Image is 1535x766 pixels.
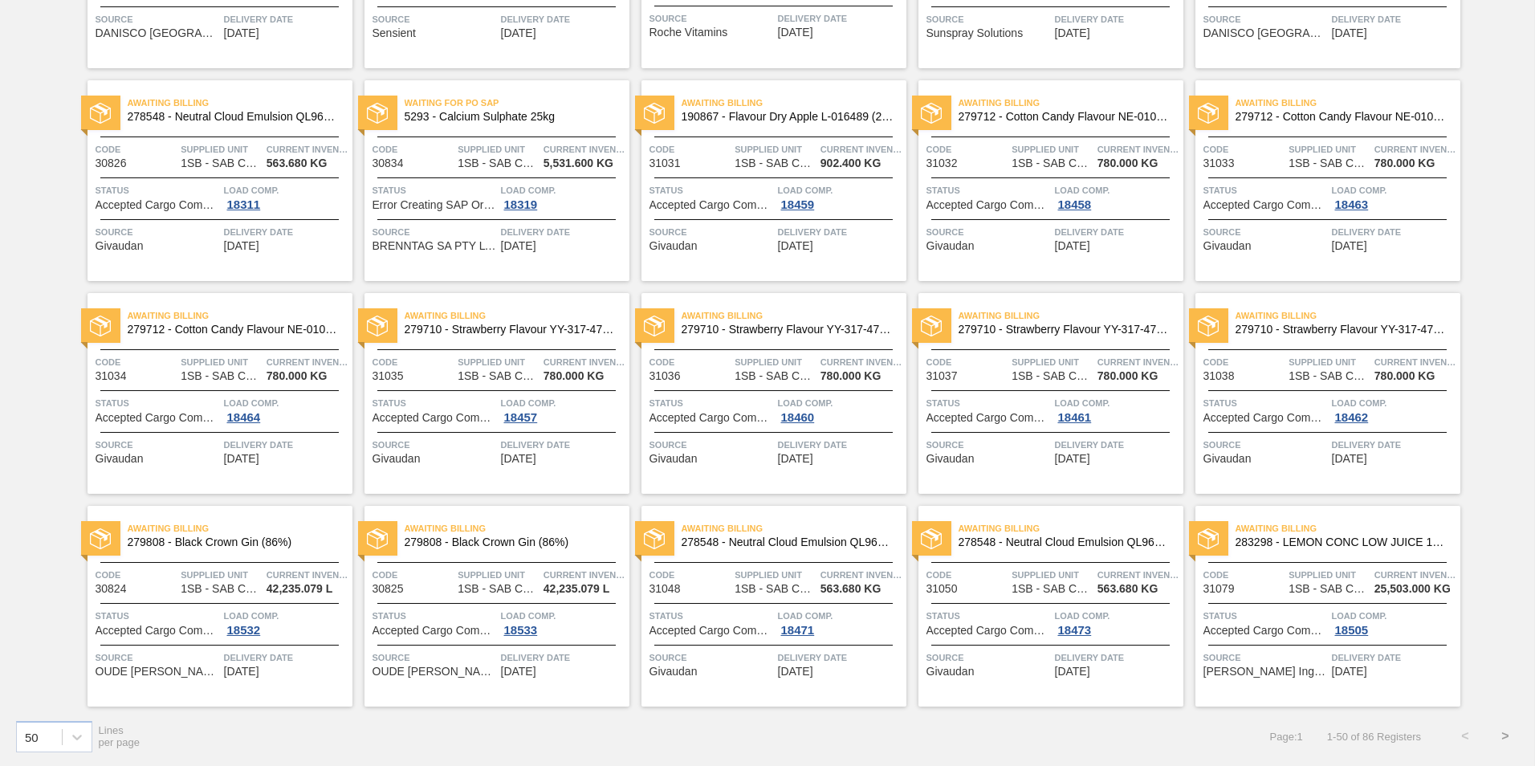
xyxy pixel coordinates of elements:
a: statusAwaiting Billing279712 - Cotton Candy Flavour NE-010-669-8Code31034Supplied Unit1SB - SAB C... [75,293,352,494]
span: Source [1203,224,1328,240]
div: 18532 [224,624,264,637]
span: Awaiting Billing [959,308,1183,324]
span: Givaudan [926,453,975,465]
span: 1SB - SAB Chamdor Brewery [1012,583,1092,595]
span: Load Comp. [501,395,625,411]
span: Load Comp. [1055,395,1179,411]
a: statusAwaiting Billing279712 - Cotton Candy Flavour NE-010-669-8Code31032Supplied Unit1SB - SAB C... [906,80,1183,281]
span: Status [96,608,220,624]
span: Status [1203,608,1328,624]
span: 563.680 KG [820,583,882,595]
span: Source [373,224,497,240]
span: Current inventory [1097,567,1179,583]
span: Status [649,395,774,411]
span: Load Comp. [778,182,902,198]
a: statusAwaiting Billing279710 - Strawberry Flavour YY-317-475-2Code31036Supplied Unit1SB - SAB Cha... [629,293,906,494]
img: status [1198,316,1219,336]
span: Awaiting Billing [682,95,906,111]
a: Load Comp.18533 [501,608,625,637]
span: Supplied Unit [735,354,816,370]
span: 31035 [373,370,404,382]
span: Source [1203,437,1328,453]
span: 5293 - Calcium Sulphate 25kg [405,111,617,123]
span: Current inventory [1097,141,1179,157]
a: Load Comp.18505 [1332,608,1456,637]
span: Givaudan [649,453,698,465]
a: Load Comp.18311 [224,182,348,211]
span: Code [1203,141,1285,157]
span: 1SB - SAB Chamdor Brewery [1289,370,1369,382]
span: Accepted Cargo Composition [1203,625,1328,637]
span: 30834 [373,157,404,169]
span: Delivery Date [1055,11,1179,27]
span: 190867 - Flavour Dry Apple L-016489 (25KG) [682,111,894,123]
span: Code [1203,354,1285,370]
span: 780.000 KG [1374,157,1435,169]
span: Code [373,567,454,583]
span: Givaudan [649,240,698,252]
span: Code [96,567,177,583]
span: Current inventory [267,567,348,583]
span: Current inventory [1374,354,1456,370]
span: 25,503.000 KG [1374,583,1451,595]
span: Accepted Cargo Composition [373,625,497,637]
div: 18471 [778,624,818,637]
span: Code [373,354,454,370]
span: Code [649,354,731,370]
span: Current inventory [267,141,348,157]
div: 18463 [1332,198,1372,211]
span: 279710 - Strawberry Flavour YY-317-475-2 [682,324,894,336]
a: statusAwaiting Billing190867 - Flavour Dry Apple L-016489 (25KG)Code31031Supplied Unit1SB - SAB C... [629,80,906,281]
span: Supplied Unit [181,141,263,157]
img: status [644,103,665,124]
span: 31050 [926,583,958,595]
span: Delivery Date [224,650,348,666]
span: 1SB - SAB Chamdor Brewery [458,370,538,382]
span: 31037 [926,370,958,382]
span: Awaiting Billing [1236,308,1460,324]
a: statusAwaiting Billing279710 - Strawberry Flavour YY-317-475-2Code31038Supplied Unit1SB - SAB Cha... [1183,293,1460,494]
span: 279808 - Black Crown Gin (86%) [128,536,340,548]
span: Current inventory [1097,354,1179,370]
a: Load Comp.18462 [1332,395,1456,424]
a: Load Comp.18473 [1055,608,1179,637]
span: 1SB - SAB Chamdor Brewery [1289,583,1369,595]
span: 1SB - SAB Chamdor Brewery [458,583,538,595]
span: Accepted Cargo Composition [926,625,1051,637]
span: Supplied Unit [1012,567,1093,583]
span: Delivery Date [224,224,348,240]
span: Givaudan [373,453,421,465]
span: Supplied Unit [1289,141,1370,157]
img: status [90,528,111,549]
span: 1SB - SAB Chamdor Brewery [181,370,261,382]
span: Awaiting Billing [682,520,906,536]
span: Delivery Date [1332,11,1456,27]
span: Delivery Date [1332,437,1456,453]
span: Awaiting Billing [1236,520,1460,536]
span: Supplied Unit [735,141,816,157]
span: 08/24/2025 [1332,453,1367,465]
span: Accepted Cargo Composition [926,412,1051,424]
span: 279712 - Cotton Candy Flavour NE-010-669-8 [128,324,340,336]
img: status [644,316,665,336]
div: 18473 [1055,624,1095,637]
span: 08/24/2025 [1055,240,1090,252]
span: Delivery Date [1332,650,1456,666]
span: Givaudan [96,240,144,252]
span: Delivery Date [501,437,625,453]
span: Awaiting Billing [1236,95,1460,111]
span: Source [649,224,774,240]
span: Status [926,182,1051,198]
span: 780.000 KG [1097,157,1158,169]
span: Delivery Date [778,10,902,26]
span: Delivery Date [778,437,902,453]
span: 31032 [926,157,958,169]
span: Load Comp. [224,182,348,198]
span: Awaiting Billing [405,520,629,536]
span: Accepted Cargo Composition [649,412,774,424]
span: 08/24/2025 [1332,240,1367,252]
span: Delivery Date [1055,437,1179,453]
span: Awaiting Billing [128,520,352,536]
span: Awaiting Billing [128,308,352,324]
span: Status [96,182,220,198]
